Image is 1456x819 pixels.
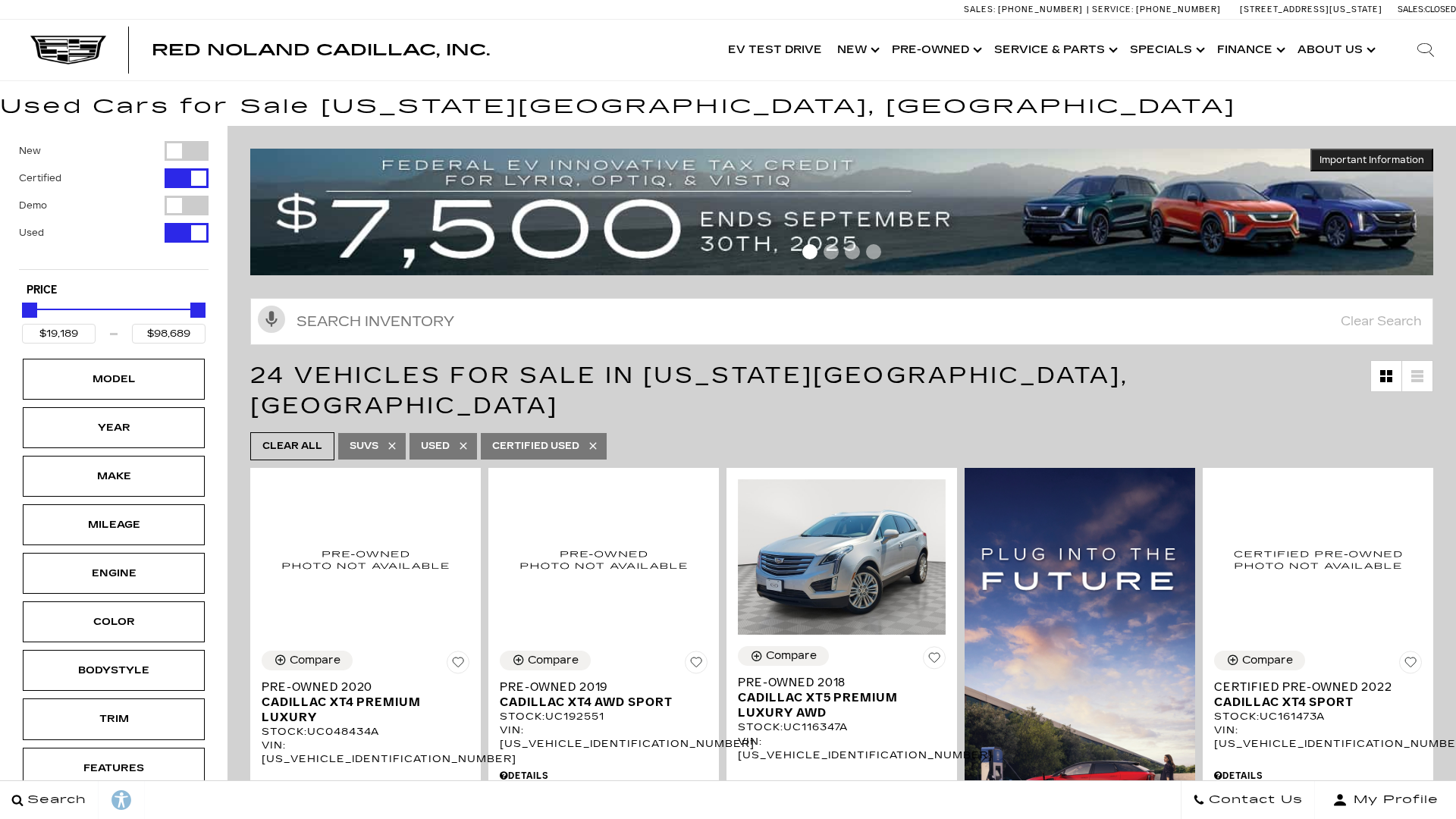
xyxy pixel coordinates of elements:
[22,324,96,344] input: Minimum
[262,725,469,739] div: Stock : UC048434A
[738,735,946,762] div: VIN: [US_VEHICLE_IDENTIFICATION_NUMBER]
[22,297,206,344] div: Price
[1087,5,1225,14] a: Service: [PHONE_NUMBER]
[76,565,152,582] div: Engine
[500,479,708,639] img: 2019 Cadillac XT4 AWD Sport
[964,5,1087,14] a: Sales: [PHONE_NUMBER]
[262,695,458,725] span: Cadillac XT4 Premium Luxury
[76,468,152,485] div: Make
[738,690,934,720] span: Cadillac XT5 Premium Luxury AWD
[738,675,934,690] span: Pre-Owned 2018
[23,359,205,400] div: ModelModel
[76,760,152,777] div: Features
[738,479,946,635] img: 2018 Cadillac XT5 Premium Luxury AWD
[964,5,996,14] span: Sales:
[1214,769,1422,783] div: Pricing Details - Certified Pre-Owned 2022 Cadillac XT4 Sport
[1136,5,1221,14] span: [PHONE_NUMBER]
[500,769,708,783] div: Pricing Details - Pre-Owned 2019 Cadillac XT4 AWD Sport
[262,437,322,456] span: Clear All
[250,362,1128,419] span: 24 Vehicles for Sale in [US_STATE][GEOGRAPHIC_DATA], [GEOGRAPHIC_DATA]
[1214,679,1422,710] a: Certified Pre-Owned 2022Cadillac XT4 Sport
[720,20,830,80] a: EV Test Drive
[1214,710,1422,723] div: Stock : UC161473A
[76,516,152,533] div: Mileage
[19,141,209,269] div: Filter by Vehicle Type
[1319,154,1424,166] span: Important Information
[447,651,469,679] button: Save Vehicle
[258,306,285,333] svg: Click to toggle on voice search
[262,651,353,670] button: Compare Vehicle
[76,613,152,630] div: Color
[845,244,860,259] span: Go to slide 3
[19,143,41,158] label: New
[1214,651,1305,670] button: Compare Vehicle
[262,679,458,695] span: Pre-Owned 2020
[1214,695,1410,710] span: Cadillac XT4 Sport
[500,651,591,670] button: Compare Vehicle
[830,20,884,80] a: New
[23,698,205,739] div: TrimTrim
[23,407,205,448] div: YearYear
[1210,20,1290,80] a: Finance
[76,711,152,727] div: Trim
[19,171,61,186] label: Certified
[27,284,201,297] h5: Price
[152,41,490,59] span: Red Noland Cadillac, Inc.
[738,675,946,720] a: Pre-Owned 2018Cadillac XT5 Premium Luxury AWD
[421,437,450,456] span: Used
[738,646,829,666] button: Compare Vehicle
[190,303,206,318] div: Maximum Price
[23,650,205,691] div: BodystyleBodystyle
[262,739,469,766] div: VIN: [US_VEHICLE_IDENTIFICATION_NUMBER]
[1348,789,1439,811] span: My Profile
[738,720,946,734] div: Stock : UC116347A
[492,437,579,456] span: Certified Used
[250,298,1433,345] input: Search Inventory
[500,695,696,710] span: Cadillac XT4 AWD Sport
[23,504,205,545] div: MileageMileage
[500,679,708,710] a: Pre-Owned 2019Cadillac XT4 AWD Sport
[1242,654,1293,667] div: Compare
[1205,789,1303,811] span: Contact Us
[500,679,696,695] span: Pre-Owned 2019
[1399,651,1422,679] button: Save Vehicle
[19,198,47,213] label: Demo
[1214,723,1422,751] div: VIN: [US_VEHICLE_IDENTIFICATION_NUMBER]
[76,371,152,388] div: Model
[766,649,817,663] div: Compare
[23,456,205,497] div: MakeMake
[132,324,206,344] input: Maximum
[884,20,987,80] a: Pre-Owned
[923,646,946,675] button: Save Vehicle
[250,149,1433,275] img: vrp-tax-ending-august-version
[1214,479,1422,639] img: 2022 Cadillac XT4 Sport
[24,789,86,811] span: Search
[22,303,37,318] div: Minimum Price
[987,20,1122,80] a: Service & Parts
[30,36,106,64] img: Cadillac Dark Logo with Cadillac White Text
[290,654,340,667] div: Compare
[23,748,205,789] div: FeaturesFeatures
[1290,20,1380,80] a: About Us
[1398,5,1425,14] span: Sales:
[998,5,1083,14] span: [PHONE_NUMBER]
[1122,20,1210,80] a: Specials
[738,780,946,793] div: Pricing Details - Pre-Owned 2018 Cadillac XT5 Premium Luxury AWD
[802,244,817,259] span: Go to slide 1
[152,42,490,58] a: Red Noland Cadillac, Inc.
[1310,149,1433,171] button: Important Information
[262,479,469,639] img: 2020 Cadillac XT4 Premium Luxury
[500,710,708,723] div: Stock : UC192551
[824,244,839,259] span: Go to slide 2
[19,225,44,240] label: Used
[1214,679,1410,695] span: Certified Pre-Owned 2022
[1425,5,1456,14] span: Closed
[76,662,152,679] div: Bodystyle
[866,244,881,259] span: Go to slide 4
[1092,5,1134,14] span: Service:
[1181,781,1315,819] a: Contact Us
[685,651,708,679] button: Save Vehicle
[350,437,378,456] span: SUVs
